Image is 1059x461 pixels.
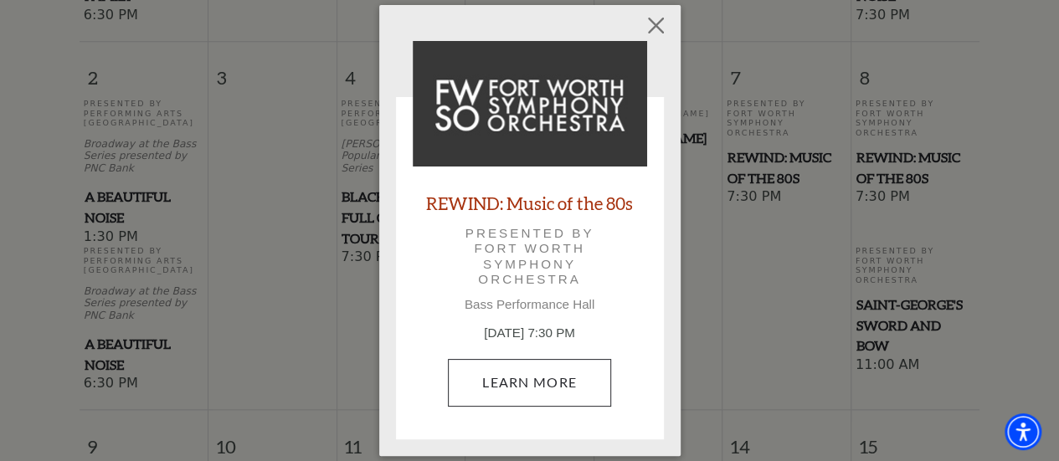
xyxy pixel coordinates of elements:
a: November 8, 7:30 PM Learn More [448,359,611,406]
p: Bass Performance Hall [413,297,647,312]
div: Accessibility Menu [1005,413,1041,450]
a: REWIND: Music of the 80s [426,192,633,214]
img: REWIND: Music of the 80s [413,41,647,166]
button: Close [640,10,671,42]
p: [DATE] 7:30 PM [413,324,647,343]
p: Presented by Fort Worth Symphony Orchestra [436,226,624,287]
